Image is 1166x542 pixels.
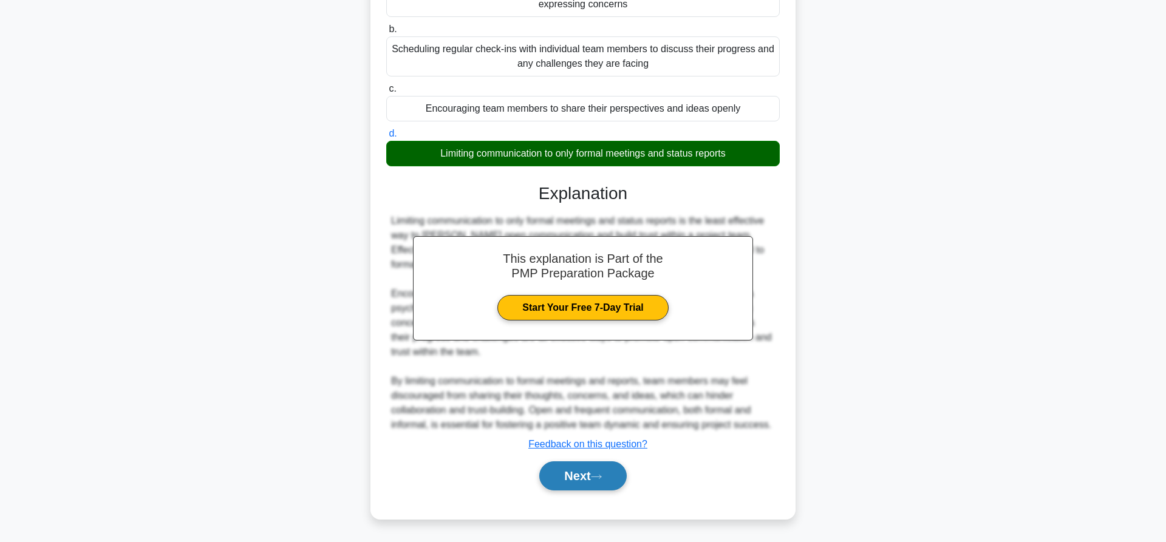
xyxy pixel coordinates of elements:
button: Next [539,461,626,490]
div: Limiting communication to only formal meetings and status reports is the least effective way to [... [391,214,775,432]
div: Encouraging team members to share their perspectives and ideas openly [386,96,780,121]
span: c. [389,83,396,93]
div: Scheduling regular check-ins with individual team members to discuss their progress and any chall... [386,36,780,76]
div: Limiting communication to only formal meetings and status reports [386,141,780,166]
h3: Explanation [394,183,772,204]
span: b. [389,24,397,34]
a: Feedback on this question? [528,439,647,449]
a: Start Your Free 7-Day Trial [497,295,668,320]
span: d. [389,128,397,138]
